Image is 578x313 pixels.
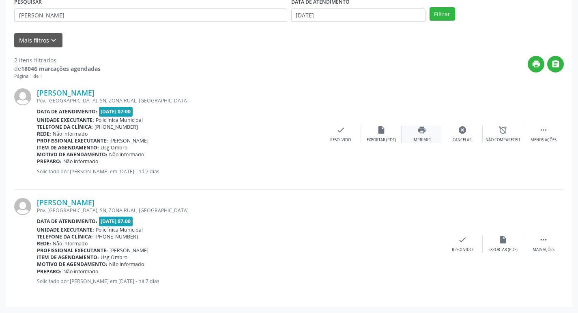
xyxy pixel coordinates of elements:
span: Não informado [53,240,88,247]
i: check [458,235,467,244]
b: Unidade executante: [37,226,94,233]
button: Mais filtroskeyboard_arrow_down [14,33,62,47]
button: print [528,56,544,72]
i: check [336,126,345,134]
b: Rede: [37,240,51,247]
b: Profissional executante: [37,247,108,254]
b: Data de atendimento: [37,108,97,115]
i:  [539,235,548,244]
b: Profissional executante: [37,137,108,144]
div: Resolvido [452,247,473,253]
div: Menos ações [531,137,557,143]
input: Selecione um intervalo [291,9,425,22]
button: Filtrar [430,7,455,21]
div: Exportar (PDF) [488,247,518,253]
b: Item de agendamento: [37,144,99,151]
span: Não informado [109,151,144,158]
i: keyboard_arrow_down [49,36,58,45]
span: [DATE] 07:00 [99,107,133,116]
b: Telefone da clínica: [37,233,93,240]
span: Policlínica Municipal [96,226,143,233]
div: Pov. [GEOGRAPHIC_DATA], SN, ZONA RUAL, [GEOGRAPHIC_DATA] [37,207,442,214]
i: cancel [458,126,467,134]
strong: 18046 marcações agendadas [21,65,101,72]
i: print [532,60,541,68]
span: [PHONE_NUMBER] [95,233,138,240]
i: insert_drive_file [498,235,507,244]
div: Pov. [GEOGRAPHIC_DATA], SN, ZONA RUAL, [GEOGRAPHIC_DATA] [37,97,320,104]
div: Mais ações [533,247,554,253]
a: [PERSON_NAME] [37,198,95,207]
div: Exportar (PDF) [367,137,396,143]
img: img [14,198,31,215]
b: Item de agendamento: [37,254,99,261]
b: Motivo de agendamento: [37,151,107,158]
i: insert_drive_file [377,126,386,134]
span: Não informado [63,268,98,275]
div: 2 itens filtrados [14,56,101,64]
div: Imprimir [413,137,431,143]
span: Usg Ombro [101,254,127,261]
span: Não informado [63,158,98,165]
div: de [14,64,101,73]
span: [DATE] 07:00 [99,217,133,226]
span: Usg Ombro [101,144,127,151]
span: Policlínica Municipal [96,117,143,123]
p: Solicitado por [PERSON_NAME] em [DATE] - há 7 dias [37,168,320,175]
i:  [539,126,548,134]
a: [PERSON_NAME] [37,88,95,97]
b: Rede: [37,130,51,137]
span: Não informado [53,130,88,137]
div: Resolvido [330,137,351,143]
button:  [547,56,564,72]
i: print [417,126,426,134]
input: Nome, CNS [14,9,287,22]
i: alarm_off [498,126,507,134]
b: Telefone da clínica: [37,123,93,130]
b: Preparo: [37,268,62,275]
span: [PHONE_NUMBER] [95,123,138,130]
b: Data de atendimento: [37,218,97,225]
b: Preparo: [37,158,62,165]
b: Unidade executante: [37,117,94,123]
span: Não informado [109,261,144,268]
div: Página 1 de 1 [14,73,101,80]
img: img [14,88,31,105]
div: Não compareceu [486,137,520,143]
div: Cancelar [453,137,472,143]
b: Motivo de agendamento: [37,261,107,268]
span: [PERSON_NAME] [110,137,148,144]
i:  [551,60,560,68]
span: [PERSON_NAME] [110,247,148,254]
p: Solicitado por [PERSON_NAME] em [DATE] - há 7 dias [37,278,442,285]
